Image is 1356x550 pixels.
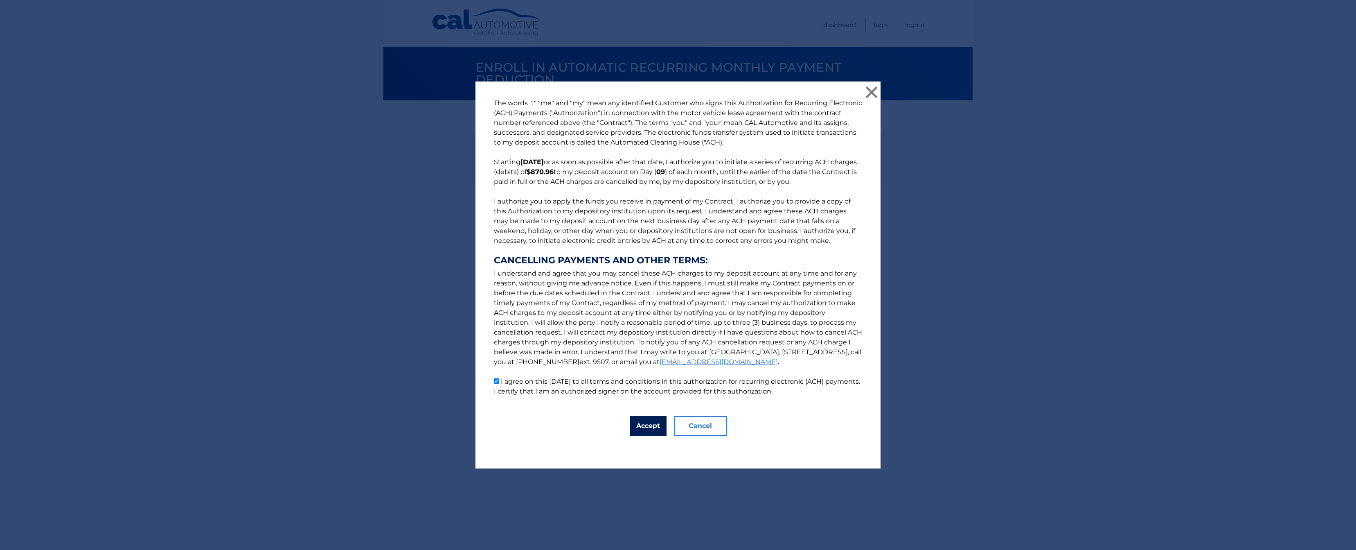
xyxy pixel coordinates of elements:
b: [DATE] [520,158,544,166]
button: Accept [630,416,667,436]
p: The words "I" "me" and "my" mean any identified Customer who signs this Authorization for Recurri... [486,98,870,396]
strong: CANCELLING PAYMENTS AND OTHER TERMS: [494,256,862,265]
button: Cancel [674,416,727,436]
b: 09 [656,168,665,176]
b: $870.96 [527,168,554,176]
button: × [863,84,880,100]
label: I agree on this [DATE] to all terms and conditions in this authorization for recurring electronic... [494,378,860,395]
a: [EMAIL_ADDRESS][DOMAIN_NAME] [660,358,778,366]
